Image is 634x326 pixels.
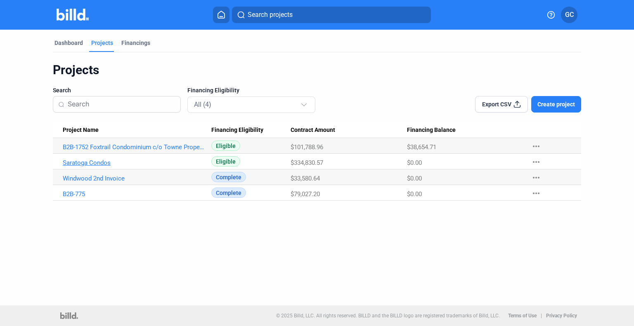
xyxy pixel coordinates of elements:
[407,190,422,198] span: $0.00
[53,62,581,78] div: Projects
[531,188,541,198] mat-icon: more_horiz
[531,141,541,151] mat-icon: more_horiz
[248,10,293,20] span: Search projects
[194,101,211,108] mat-select-trigger: All (4)
[407,159,422,167] span: $0.00
[407,127,456,134] span: Financing Balance
[211,127,291,134] div: Financing Eligibility
[63,143,206,151] a: B2B-1752 Foxtrail Condominium c/o Towne Properties
[63,127,99,134] span: Project Name
[546,313,577,319] b: Privacy Policy
[291,159,323,167] span: $334,830.57
[63,159,206,167] a: Saratoga Condos
[53,86,71,94] span: Search
[63,175,206,182] a: Windwood 2nd Invoice
[276,313,500,319] p: © 2025 Billd, LLC. All rights reserved. BILLD and the BILLD logo are registered trademarks of Bil...
[407,175,422,182] span: $0.00
[211,172,246,182] span: Complete
[121,39,150,47] div: Financings
[211,127,263,134] span: Financing Eligibility
[508,313,537,319] b: Terms of Use
[561,7,577,23] button: GC
[54,39,83,47] div: Dashboard
[291,127,407,134] div: Contract Amount
[291,127,335,134] span: Contract Amount
[541,313,542,319] p: |
[291,143,323,151] span: $101,788.96
[531,173,541,183] mat-icon: more_horiz
[407,127,523,134] div: Financing Balance
[291,175,320,182] span: $33,580.64
[57,9,89,21] img: Billd Company Logo
[531,157,541,167] mat-icon: more_horiz
[211,156,240,167] span: Eligible
[187,86,239,94] span: Financing Eligibility
[565,10,574,20] span: GC
[407,143,436,151] span: $38,654.71
[537,100,575,108] span: Create project
[60,312,78,319] img: logo
[291,190,320,198] span: $79,027.20
[211,188,246,198] span: Complete
[232,7,431,23] button: Search projects
[68,96,175,113] input: Search
[63,190,206,198] a: B2B-775
[531,96,581,113] button: Create project
[91,39,113,47] div: Projects
[63,127,211,134] div: Project Name
[211,141,240,151] span: Eligible
[475,96,528,113] button: Export CSV
[482,100,511,108] span: Export CSV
